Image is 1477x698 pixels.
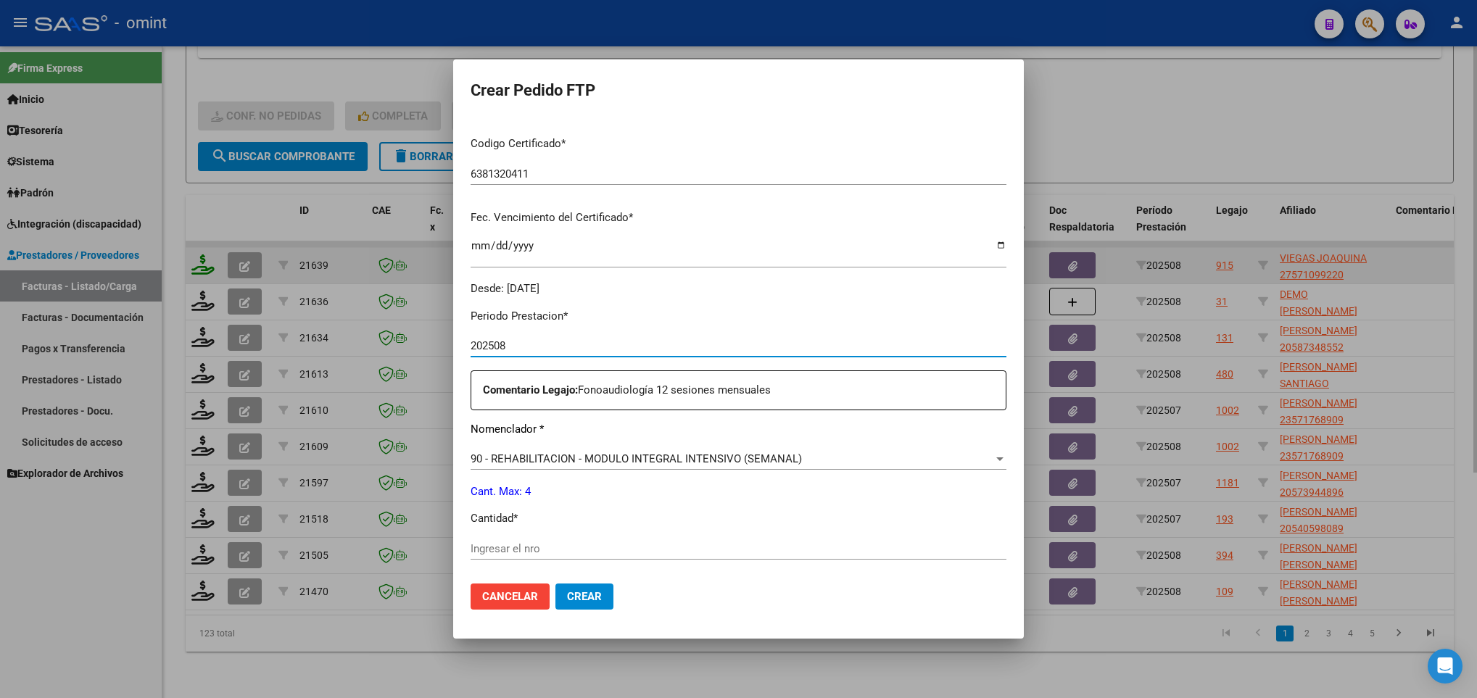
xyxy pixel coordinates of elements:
strong: Comentario Legajo: [483,383,578,396]
p: Fonoaudiología 12 sesiones mensuales [483,382,1006,399]
p: Periodo Prestacion [471,308,1006,325]
span: 90 - REHABILITACION - MODULO INTEGRAL INTENSIVO (SEMANAL) [471,452,802,465]
span: Cancelar [482,590,538,603]
button: Cancelar [471,583,550,610]
p: Codigo Certificado [471,136,1006,152]
div: Desde: [DATE] [471,281,1006,297]
span: Crear [567,590,602,603]
div: Open Intercom Messenger [1428,649,1462,684]
p: Cantidad [471,510,1006,527]
button: Crear [555,583,613,610]
p: Fec. Vencimiento del Certificado [471,209,1006,226]
p: Cant. Max: 4 [471,483,1006,500]
p: Nomenclador * [471,421,1006,438]
h2: Crear Pedido FTP [471,77,1006,104]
